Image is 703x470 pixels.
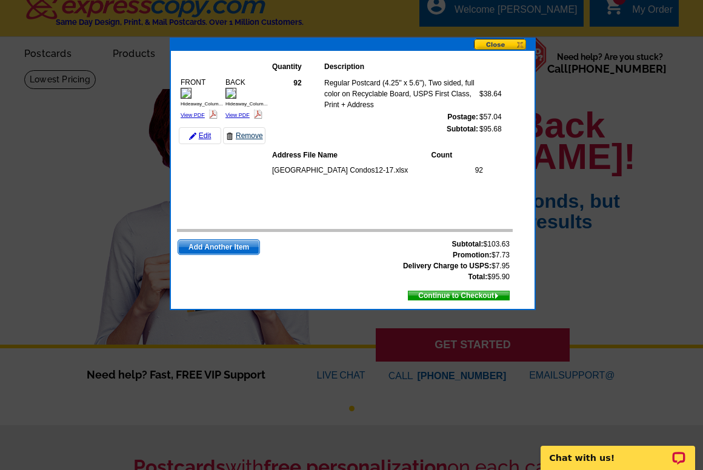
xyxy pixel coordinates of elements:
strong: Subtotal: [452,240,484,248]
span: Add Another Item [178,240,259,254]
img: pdf_logo.png [253,110,262,119]
td: 92 [437,164,484,176]
a: Add Another Item [178,239,260,255]
a: View PDF [181,112,205,118]
img: pencil-icon.gif [189,133,196,140]
strong: Postage: [447,113,478,121]
a: Continue to Checkout [408,291,510,300]
a: View PDF [225,112,250,118]
a: Remove [223,127,265,144]
img: button-next-arrow-white.png [494,293,499,299]
strong: Total: [468,273,488,281]
strong: 92 [293,79,301,87]
strong: Promotion: [453,251,491,259]
img: pdf_logo.png [208,110,218,119]
span: $103.63 $7.73 $7.95 $95.90 [403,239,510,282]
td: $38.64 [479,77,502,111]
th: Description [324,61,479,73]
a: Edit [179,127,221,144]
th: Quantity [272,61,324,73]
span: Continue to Checkout [408,289,509,302]
td: [GEOGRAPHIC_DATA] Condos12-17.xlsx [272,164,437,176]
th: Address File Name [272,149,431,161]
td: $95.68 [479,123,502,135]
img: trashcan-icon.gif [226,133,233,140]
div: FRONT [179,75,222,122]
strong: Subtotal: [447,125,478,133]
span: Hideaway_Colum... [225,101,267,107]
td: Regular Postcard (4.25" x 5.6"), Two sided, full color on Recyclable Board, USPS First Class, Pri... [324,77,479,111]
img: small-thumb.jpg [181,88,192,99]
span: Hideaway_Colum... [181,101,222,107]
strong: Delivery Charge to USPS: [403,262,491,270]
td: $57.04 [479,111,502,123]
div: BACK [224,75,267,122]
img: small-thumb.jpg [225,88,236,99]
th: Count [431,149,484,161]
iframe: LiveChat chat widget [533,432,703,470]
